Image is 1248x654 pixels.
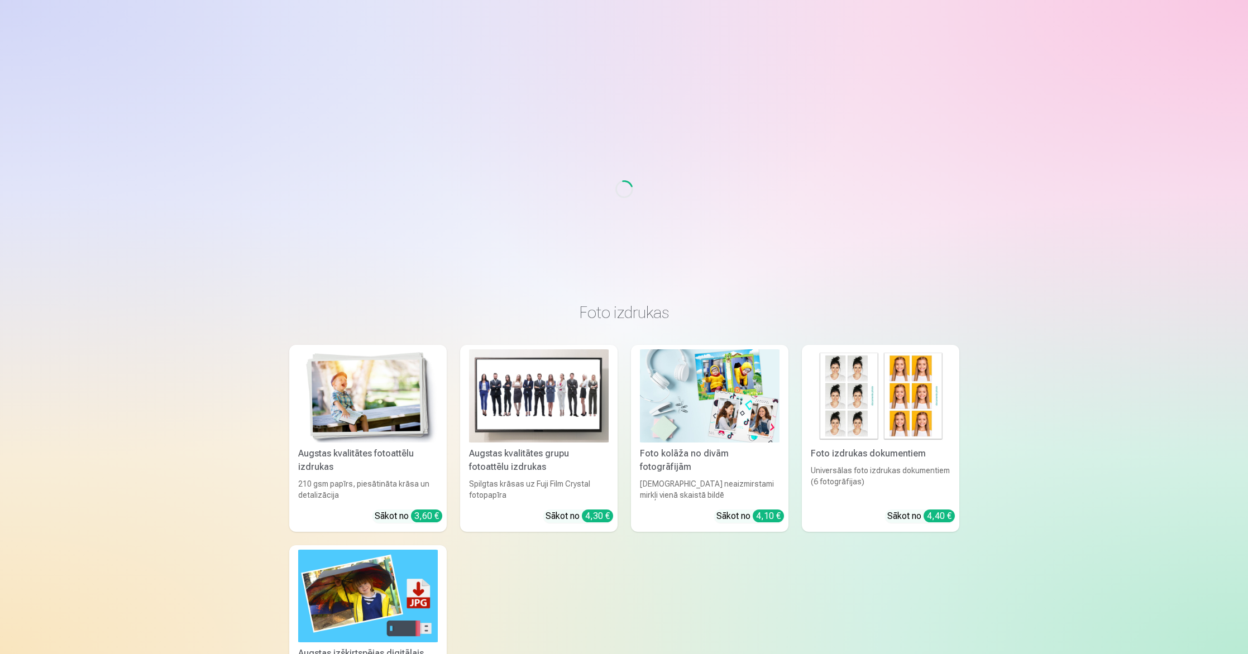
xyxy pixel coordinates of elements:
[635,478,784,501] div: [DEMOGRAPHIC_DATA] neaizmirstami mirkļi vienā skaistā bildē
[294,478,442,501] div: 210 gsm papīrs, piesātināta krāsa un detalizācija
[802,345,959,532] a: Foto izdrukas dokumentiemFoto izdrukas dokumentiemUniversālas foto izdrukas dokumentiem (6 fotogr...
[631,345,788,532] a: Foto kolāža no divām fotogrāfijāmFoto kolāža no divām fotogrāfijām[DEMOGRAPHIC_DATA] neaizmirstam...
[716,509,784,523] div: Sākot no
[924,509,955,522] div: 4,40 €
[375,509,442,523] div: Sākot no
[806,447,955,460] div: Foto izdrukas dokumentiem
[298,550,438,643] img: Augstas izšķirtspējas digitālais fotoattēls JPG formātā
[460,345,618,532] a: Augstas kvalitātes grupu fotoattēlu izdrukasAugstas kvalitātes grupu fotoattēlu izdrukasSpilgtas ...
[298,302,950,323] h3: Foto izdrukas
[469,349,609,443] img: Augstas kvalitātes grupu fotoattēlu izdrukas
[294,447,442,474] div: Augstas kvalitātes fotoattēlu izdrukas
[298,349,438,443] img: Augstas kvalitātes fotoattēlu izdrukas
[811,349,950,443] img: Foto izdrukas dokumentiem
[289,345,447,532] a: Augstas kvalitātes fotoattēlu izdrukasAugstas kvalitātes fotoattēlu izdrukas210 gsm papīrs, piesā...
[465,478,613,501] div: Spilgtas krāsas uz Fuji Film Crystal fotopapīra
[465,447,613,474] div: Augstas kvalitātes grupu fotoattēlu izdrukas
[806,465,955,501] div: Universālas foto izdrukas dokumentiem (6 fotogrāfijas)
[640,349,780,443] img: Foto kolāža no divām fotogrāfijām
[887,509,955,523] div: Sākot no
[546,509,613,523] div: Sākot no
[411,509,442,522] div: 3,60 €
[582,509,613,522] div: 4,30 €
[635,447,784,474] div: Foto kolāža no divām fotogrāfijām
[753,509,784,522] div: 4,10 €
